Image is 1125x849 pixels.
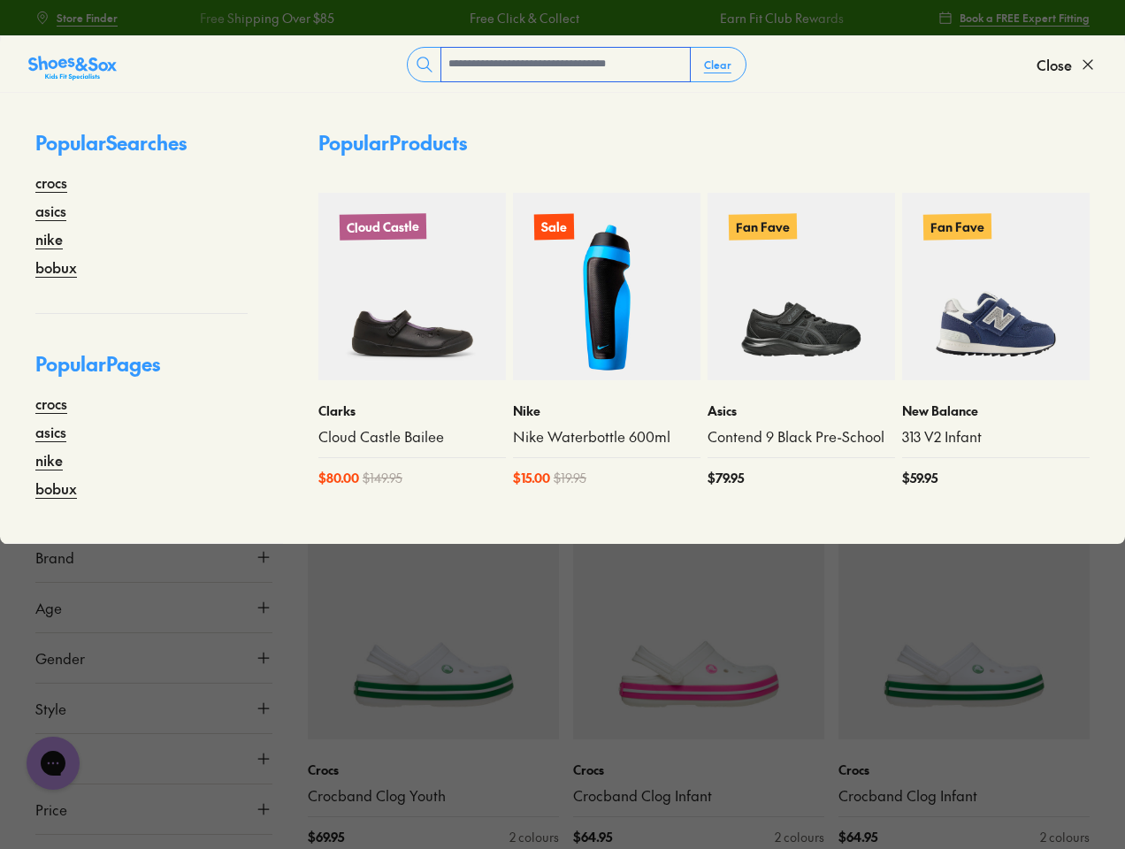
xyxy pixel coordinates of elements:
a: nike [35,228,63,249]
span: $ 59.95 [902,469,937,487]
a: Free Click & Collect [469,9,578,27]
span: $ 19.95 [554,469,586,487]
span: Age [35,597,62,618]
a: New In [838,488,1090,739]
a: crocs [35,393,67,414]
span: Style [35,698,66,719]
button: Price [35,784,272,834]
img: SNS_Logo_Responsive.svg [28,54,117,82]
a: Free Shipping Over $85 [200,9,334,27]
p: Crocs [573,761,824,779]
span: $ 149.95 [363,469,402,487]
a: Sale [513,193,700,380]
a: asics [35,421,66,442]
button: Clear [690,49,746,80]
p: Crocs [308,761,559,779]
p: Clarks [318,402,506,420]
button: Colour [35,734,272,784]
button: Age [35,583,272,632]
a: New In [573,488,824,739]
span: Close [1037,54,1072,75]
p: Crocs [838,761,1090,779]
button: Close [1037,45,1097,84]
a: Fan Fave [902,193,1090,380]
span: $ 79.95 [708,469,744,487]
div: 2 colours [509,828,559,846]
a: 313 V2 Infant [902,427,1090,447]
a: Crocband Clog Youth [308,786,559,806]
p: Popular Pages [35,349,248,393]
a: nike [35,449,63,470]
span: $ 64.95 [838,828,877,846]
span: $ 69.95 [308,828,344,846]
p: Cloud Castle [340,213,426,241]
button: Gender [35,633,272,683]
span: $ 80.00 [318,469,359,487]
p: Fan Fave [729,213,797,240]
a: Nike Waterbottle 600ml [513,427,700,447]
span: Book a FREE Expert Fitting [960,10,1090,26]
p: Fan Fave [923,213,991,240]
a: Earn Fit Club Rewards [719,9,843,27]
a: Cloud Castle [318,193,506,380]
span: Gender [35,647,85,669]
iframe: Gorgias live chat messenger [18,730,88,796]
span: Store Finder [57,10,118,26]
span: $ 64.95 [573,828,612,846]
a: Fan Fave [708,193,895,380]
a: bobux [35,256,77,278]
div: 2 colours [775,828,824,846]
p: Popular Searches [35,128,248,172]
a: Crocband Clog Infant [573,786,824,806]
p: New Balance [902,402,1090,420]
a: Cloud Castle Bailee [318,427,506,447]
div: 2 colours [1040,828,1090,846]
a: crocs [35,172,67,193]
a: Contend 9 Black Pre-School [708,427,895,447]
a: Crocband Clog Infant [838,786,1090,806]
button: Brand [35,532,272,582]
p: Nike [513,402,700,420]
p: Asics [708,402,895,420]
a: Store Finder [35,2,118,34]
a: New In [308,488,559,739]
span: Price [35,799,67,820]
p: Popular Products [318,128,467,157]
span: $ 15.00 [513,469,550,487]
a: Book a FREE Expert Fitting [938,2,1090,34]
a: asics [35,200,66,221]
span: Brand [35,547,74,568]
a: Shoes &amp; Sox [28,50,117,79]
p: Sale [534,214,574,241]
button: Style [35,684,272,733]
a: bobux [35,478,77,499]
